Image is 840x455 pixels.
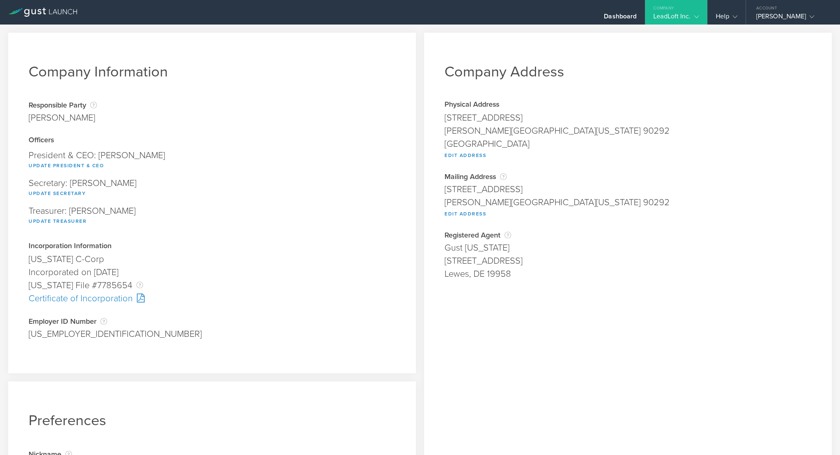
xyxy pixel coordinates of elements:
div: [PERSON_NAME][GEOGRAPHIC_DATA][US_STATE] 90292 [445,196,811,209]
div: [US_STATE] C-Corp [29,253,395,266]
div: Treasurer: [PERSON_NAME] [29,202,395,230]
button: Update President & CEO [29,161,104,170]
div: LeadLoft Inc. [653,12,699,25]
div: [PERSON_NAME] [756,12,826,25]
button: Update Treasurer [29,216,87,226]
button: Update Secretary [29,188,86,198]
div: Help [716,12,737,25]
div: [US_EMPLOYER_IDENTIFICATION_NUMBER] [29,327,395,341]
div: Registered Agent [445,231,811,239]
div: [PERSON_NAME][GEOGRAPHIC_DATA][US_STATE] 90292 [445,124,811,137]
div: [STREET_ADDRESS] [445,183,811,196]
h1: Company Information [29,63,395,81]
button: Edit Address [445,209,486,219]
div: Responsible Party [29,101,97,109]
div: Officers [29,137,395,145]
div: Certificate of Incorporation [29,292,395,305]
div: Secretary: [PERSON_NAME] [29,175,395,202]
div: Gust [US_STATE] [445,241,811,254]
button: Edit Address [445,150,486,160]
div: Lewes, DE 19958 [445,267,811,280]
div: Mailing Address [445,173,811,181]
div: Dashboard [604,12,637,25]
div: Physical Address [445,101,811,109]
h1: Company Address [445,63,811,81]
div: President & CEO: [PERSON_NAME] [29,147,395,175]
div: [PERSON_NAME] [29,111,97,124]
div: [GEOGRAPHIC_DATA] [445,137,811,150]
h1: Preferences [29,412,395,429]
div: [US_STATE] File #7785654 [29,279,395,292]
div: Incorporation Information [29,242,395,251]
div: [STREET_ADDRESS] [445,254,811,267]
div: Employer ID Number [29,317,395,325]
div: Incorporated on [DATE] [29,266,395,279]
div: [STREET_ADDRESS] [445,111,811,124]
